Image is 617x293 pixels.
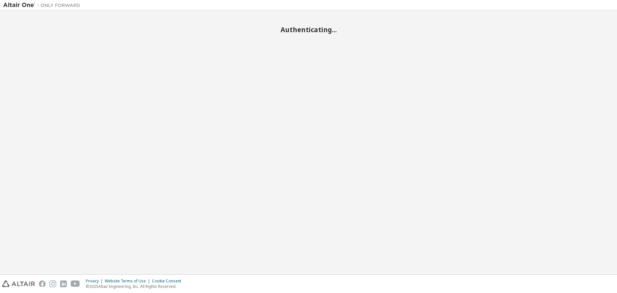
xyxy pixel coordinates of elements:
div: Cookie Consent [152,279,185,284]
img: youtube.svg [71,280,80,287]
h2: Authenticating... [3,25,614,34]
img: instagram.svg [49,280,56,287]
img: linkedin.svg [60,280,67,287]
img: facebook.svg [39,280,46,287]
div: Privacy [86,279,105,284]
div: Website Terms of Use [105,279,152,284]
p: © 2025 Altair Engineering, Inc. All Rights Reserved. [86,284,185,289]
img: Altair One [3,2,84,8]
img: altair_logo.svg [2,280,35,287]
